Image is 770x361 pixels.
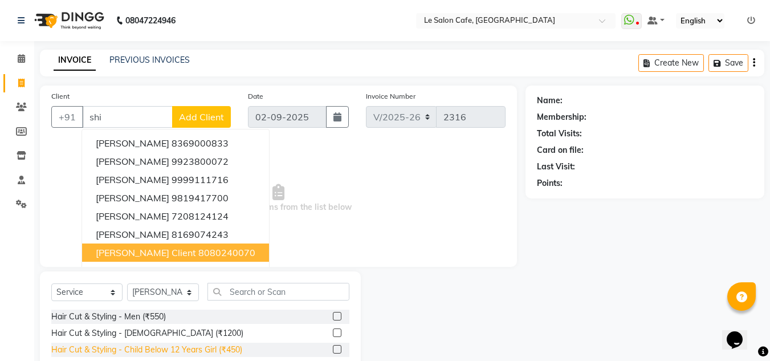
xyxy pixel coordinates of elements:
span: Add Client [179,111,224,123]
div: Membership: [537,111,586,123]
span: [PERSON_NAME] [96,265,169,277]
div: Hair Cut & Styling - [DEMOGRAPHIC_DATA] (₹1200) [51,327,243,339]
span: [PERSON_NAME] [96,192,169,204]
input: Search or Scan [207,283,349,301]
span: [PERSON_NAME] [96,174,169,185]
button: Create New [638,54,704,72]
ngb-highlight: 9987785546 [172,265,229,277]
span: Select & add items from the list below [51,141,506,255]
ngb-highlight: 9923800072 [172,156,229,167]
img: logo [29,5,107,36]
div: Hair Cut & Styling - Child Below 12 Years Girl (₹450) [51,344,242,356]
div: Points: [537,177,563,189]
button: Add Client [172,106,231,128]
a: PREVIOUS INVOICES [109,55,190,65]
span: [PERSON_NAME] [96,156,169,167]
ngb-highlight: 9999111716 [172,174,229,185]
ngb-highlight: 7208124124 [172,210,229,222]
iframe: chat widget [722,315,759,350]
div: Name: [537,95,563,107]
ngb-highlight: 8080240070 [198,247,255,258]
ngb-highlight: 8169074243 [172,229,229,240]
label: Client [51,91,70,102]
span: [PERSON_NAME] [96,229,169,240]
div: Total Visits: [537,128,582,140]
a: INVOICE [54,50,96,71]
button: Save [708,54,748,72]
ngb-highlight: 9819417700 [172,192,229,204]
div: Hair Cut & Styling - Men (₹550) [51,311,166,323]
div: Card on file: [537,144,584,156]
ngb-highlight: 8369000833 [172,137,229,149]
b: 08047224946 [125,5,176,36]
input: Search by Name/Mobile/Email/Code [82,106,173,128]
span: [PERSON_NAME] client [96,247,196,258]
label: Date [248,91,263,102]
span: [PERSON_NAME] [96,137,169,149]
button: +91 [51,106,83,128]
label: Invoice Number [366,91,415,102]
span: [PERSON_NAME] [96,210,169,222]
div: Last Visit: [537,161,575,173]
